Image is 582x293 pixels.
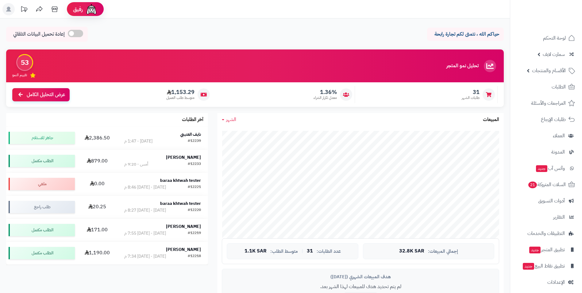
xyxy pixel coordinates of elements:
div: الطلب مكتمل [9,224,75,236]
a: الشهر [222,116,236,123]
a: العملاء [514,128,578,143]
a: تحديثات المنصة [16,3,32,17]
div: جاهز للاستلام [9,132,75,144]
td: 20.25 [77,196,117,218]
span: تطبيق المتجر [529,245,565,254]
img: logo-2.png [540,5,576,18]
span: 1.36% [314,89,337,96]
a: الإعدادات [514,275,578,290]
strong: [PERSON_NAME] [166,223,201,230]
td: 171.00 [77,219,117,241]
p: لم يتم تحديد هدف للمبيعات لهذا الشهر بعد. [227,283,494,290]
p: حياكم الله ، نتمنى لكم تجارة رابحة [432,31,499,38]
a: أدوات التسويق [514,193,578,208]
span: لوحة التحكم [543,34,566,42]
div: [DATE] - [DATE] 7:55 م [124,230,166,236]
a: تطبيق المتجرجديد [514,242,578,257]
span: وآتس آب [535,164,565,173]
span: 32.8K SAR [399,248,424,254]
div: ملغي [9,178,75,190]
div: أمس - 9:20 م [124,161,148,167]
a: الطلبات [514,80,578,94]
div: #12218 [188,253,201,260]
h3: آخر الطلبات [182,117,203,123]
div: طلب راجع [9,201,75,213]
strong: [PERSON_NAME] [166,246,201,253]
div: [DATE] - 1:47 م [124,138,152,144]
td: 0.00 [77,173,117,195]
div: #12220 [188,207,201,213]
span: 21 [528,182,537,188]
span: 31 [462,89,480,96]
span: التطبيقات والخدمات [527,229,565,238]
div: #12219 [188,230,201,236]
div: #12233 [188,161,201,167]
div: الطلب مكتمل [9,155,75,167]
span: الشهر [226,116,236,123]
span: متوسط الطلب: [270,249,298,254]
span: جديد [536,165,547,172]
a: التقارير [514,210,578,225]
span: الطلبات [552,83,566,91]
strong: baraa khtwah tester [160,200,201,207]
span: عرض التحليل الكامل [27,91,65,98]
div: الطلب مكتمل [9,247,75,259]
span: 1,153.29 [166,89,195,96]
td: 2,386.50 [77,127,117,149]
a: السلات المتروكة21 [514,177,578,192]
span: 31 [307,248,313,254]
a: التطبيقات والخدمات [514,226,578,241]
span: أدوات التسويق [538,197,565,205]
span: تقييم النمو [12,72,27,78]
div: #12221 [188,184,201,190]
span: إعادة تحميل البيانات التلقائي [13,31,65,38]
span: طلبات الشهر [462,95,480,100]
img: ai-face.png [85,3,98,15]
span: تطبيق نقاط البيع [522,262,565,270]
span: عدد الطلبات: [317,249,341,254]
div: [DATE] - [DATE] 8:27 م [124,207,166,213]
span: 1.1K SAR [245,248,267,254]
span: التقارير [553,213,565,221]
span: سمارت لايف [543,50,565,59]
a: وآتس آبجديد [514,161,578,176]
a: المراجعات والأسئلة [514,96,578,111]
a: تطبيق نقاط البيعجديد [514,259,578,273]
div: [DATE] - [DATE] 7:34 م [124,253,166,260]
span: | [302,249,303,253]
span: الإعدادات [547,278,565,287]
a: المدونة [514,145,578,159]
strong: [PERSON_NAME] [166,154,201,161]
h3: المبيعات [483,117,499,123]
span: طلبات الإرجاع [541,115,566,124]
strong: نايف العتيبي [180,131,201,138]
a: لوحة التحكم [514,31,578,45]
div: [DATE] - [DATE] 8:46 م [124,184,166,190]
a: عرض التحليل الكامل [12,88,70,101]
span: المدونة [551,148,565,156]
td: 1,190.00 [77,242,117,264]
strong: baraa khtwah tester [160,177,201,184]
h3: تحليل نمو المتجر [446,63,479,69]
span: العملاء [553,131,565,140]
span: معدل تكرار الشراء [314,95,337,100]
span: الأقسام والمنتجات [532,66,566,75]
span: جديد [529,247,541,253]
div: #12239 [188,138,201,144]
td: 879.00 [77,150,117,172]
span: متوسط طلب العميل [166,95,195,100]
span: رفيق [73,6,83,13]
span: جديد [523,263,534,270]
a: طلبات الإرجاع [514,112,578,127]
span: السلات المتروكة [528,180,566,189]
span: إجمالي المبيعات: [428,249,458,254]
div: هدف المبيعات الشهري ([DATE]) [227,274,494,280]
span: المراجعات والأسئلة [531,99,566,107]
